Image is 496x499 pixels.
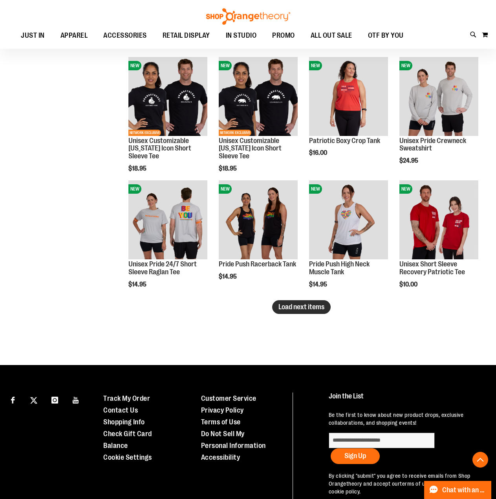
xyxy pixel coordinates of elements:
a: Customer Service [201,394,256,402]
button: Chat with an Expert [424,481,492,499]
a: Check Gift Card Balance [103,430,152,449]
a: Cookie Settings [103,453,152,461]
span: $18.95 [219,165,238,172]
a: Contact Us [103,406,138,414]
span: NEW [219,184,232,194]
a: Patriotic Boxy Crop Tank [309,137,380,145]
img: OTF City Unisex Florida Icon SS Tee Black [128,57,207,136]
div: product [215,53,302,192]
div: product [305,176,392,308]
span: $16.00 [309,149,328,156]
a: Terms of Use [201,418,241,426]
a: Privacy Policy [201,406,244,414]
p: Be the first to know about new product drops, exclusive collaborations, and shopping events! [329,411,482,427]
a: Unisex Customizable [US_STATE] Icon Short Sleeve Tee [128,137,191,160]
span: ALL OUT SALE [311,27,352,44]
a: Visit our X page [27,393,41,406]
a: Unisex Short Sleeve Recovery Patriotic Tee [399,260,465,276]
div: product [124,176,211,308]
img: Unisex Pride Crewneck Sweatshirt [399,57,478,136]
p: By clicking "submit" you agree to receive emails from Shop Orangetheory and accept our and [329,472,482,495]
span: NEW [219,61,232,70]
a: Product image for Unisex Short Sleeve Recovery Patriotic TeeNEW [399,180,478,261]
span: NETWORK EXCLUSIVE [128,130,161,136]
a: Pride Push High Neck Muscle Tank [309,260,370,276]
span: Sign Up [344,452,366,460]
span: NEW [128,184,141,194]
div: product [124,53,211,192]
a: Unisex Pride 24/7 Short Sleeve Raglan TeeNEW [128,180,207,261]
div: product [215,176,302,300]
span: IN STUDIO [226,27,257,44]
a: Do Not Sell My Personal Information [201,430,266,449]
a: Shopping Info [103,418,145,426]
a: Accessibility [201,453,240,461]
button: Load next items [272,300,331,314]
a: privacy and cookie policy. [329,481,467,495]
a: Pride Push Racerback Tank [219,260,296,268]
a: Visit our Youtube page [69,393,83,406]
span: NEW [128,61,141,70]
span: NETWORK EXCLUSIVE [219,130,251,136]
span: $18.95 [128,165,148,172]
img: OTF City Unisex California Icon SS Tee Black [219,57,298,136]
a: OTF City Unisex Florida Icon SS Tee BlackNEWNETWORK EXCLUSIVE [128,57,207,137]
div: product [305,53,392,177]
a: Unisex Pride Crewneck Sweatshirt [399,137,466,152]
img: Patriotic Boxy Crop Tank [309,57,388,136]
span: OTF BY YOU [368,27,404,44]
span: NEW [399,61,412,70]
a: Patriotic Boxy Crop TankNEW [309,57,388,137]
a: Track My Order [103,394,150,402]
a: terms of use [400,481,430,487]
img: Pride Push High Neck Muscle Tank [309,180,388,259]
a: Visit our Facebook page [6,393,20,406]
span: NEW [399,184,412,194]
span: RETAIL DISPLAY [163,27,210,44]
a: Unisex Pride 24/7 Short Sleeve Raglan Tee [128,260,197,276]
span: Chat with an Expert [442,486,487,494]
div: product [395,176,482,308]
img: Product image for Unisex Short Sleeve Recovery Patriotic Tee [399,180,478,259]
h4: Join the List [329,393,482,407]
img: Twitter [30,397,37,404]
span: $14.95 [309,281,328,288]
span: $14.95 [219,273,238,280]
img: Pride Push Racerback Tank [219,180,298,259]
button: Back To Top [472,452,488,468]
input: enter email [329,433,435,448]
img: Unisex Pride 24/7 Short Sleeve Raglan Tee [128,180,207,259]
a: Visit our Instagram page [48,393,62,406]
span: JUST IN [21,27,45,44]
span: $24.95 [399,157,419,164]
span: Load next items [278,303,324,311]
a: Pride Push High Neck Muscle TankNEW [309,180,388,261]
span: NEW [309,61,322,70]
span: APPAREL [60,27,88,44]
a: Unisex Customizable [US_STATE] Icon Short Sleeve Tee [219,137,282,160]
span: ACCESSORIES [103,27,147,44]
span: PROMO [272,27,295,44]
a: Pride Push Racerback TankNEW [219,180,298,261]
div: product [395,53,482,185]
span: NEW [309,184,322,194]
button: Sign Up [331,448,380,464]
img: Shop Orangetheory [205,8,291,25]
a: Unisex Pride Crewneck SweatshirtNEW [399,57,478,137]
span: $10.00 [399,281,419,288]
a: OTF City Unisex California Icon SS Tee BlackNEWNETWORK EXCLUSIVE [219,57,298,137]
span: $14.95 [128,281,148,288]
